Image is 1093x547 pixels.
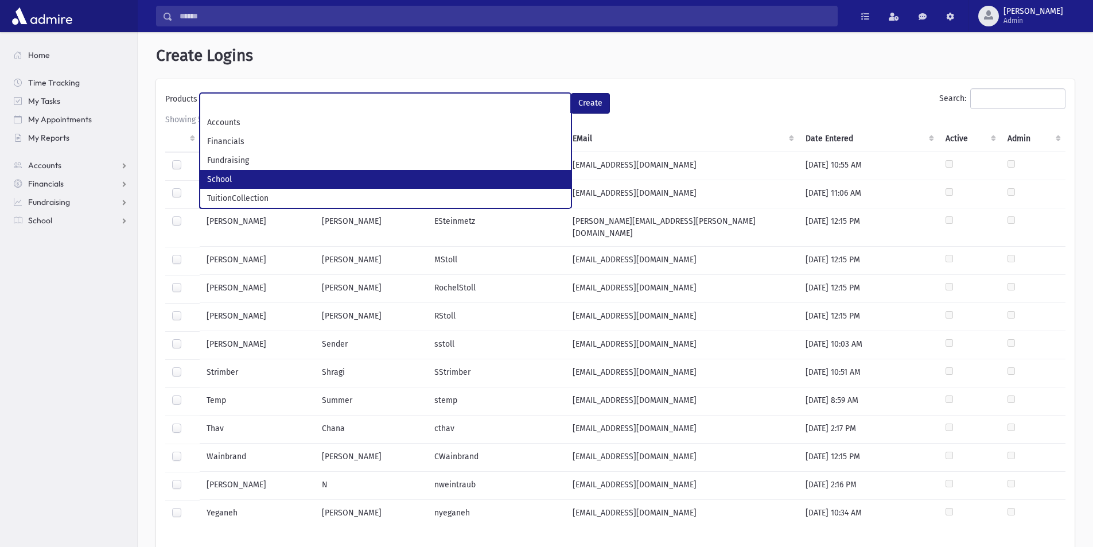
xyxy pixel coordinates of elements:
td: [DATE] 8:59 AM [799,387,939,416]
td: Thav [200,416,315,444]
td: [PERSON_NAME] [200,331,315,359]
span: Time Tracking [28,77,80,88]
td: sstoll [427,331,566,359]
td: [PERSON_NAME] [200,472,315,500]
td: [EMAIL_ADDRESS][DOMAIN_NAME] [566,444,799,472]
td: [EMAIL_ADDRESS][DOMAIN_NAME] [566,303,799,331]
td: Yeganeh [200,500,315,528]
span: Admin [1003,16,1063,25]
td: MStoll [427,247,566,275]
span: Accounts [28,160,61,170]
td: [EMAIL_ADDRESS][DOMAIN_NAME] [566,500,799,528]
td: Strimber [200,359,315,387]
td: [PERSON_NAME] [315,444,427,472]
span: My Appointments [28,114,92,125]
input: Search [173,6,837,26]
input: Search: [970,88,1065,109]
th: Date Entered : activate to sort column ascending [799,126,939,152]
a: Home [5,46,137,64]
li: TuitionCollection [200,189,571,208]
li: Accounts [200,113,571,132]
li: Financials [200,132,571,151]
li: School [200,170,571,189]
li: Fundraising [200,151,571,170]
td: [PERSON_NAME] [315,275,427,303]
td: [DATE] 12:15 PM [799,444,939,472]
a: Fundraising [5,193,137,211]
span: [PERSON_NAME] [1003,7,1063,16]
span: School [28,215,52,226]
a: My Reports [5,129,137,147]
span: My Tasks [28,96,60,106]
td: [PERSON_NAME] [200,208,315,247]
td: [PERSON_NAME] [200,275,315,303]
td: stemp [427,387,566,416]
td: Summer [315,387,427,416]
td: [PERSON_NAME] [315,500,427,528]
label: Search: [939,88,1065,109]
td: [PERSON_NAME][EMAIL_ADDRESS][PERSON_NAME][DOMAIN_NAME] [566,208,799,247]
img: AdmirePro [9,5,75,28]
td: [DATE] 12:15 PM [799,275,939,303]
td: [DATE] 2:17 PM [799,416,939,444]
span: Financials [28,179,64,189]
td: [EMAIL_ADDRESS][DOMAIN_NAME] [566,472,799,500]
td: nweintraub [427,472,566,500]
td: ESteinmetz [427,208,566,247]
td: [EMAIL_ADDRESS][DOMAIN_NAME] [566,275,799,303]
span: Home [28,50,50,60]
td: [EMAIL_ADDRESS][DOMAIN_NAME] [566,416,799,444]
td: Temp [200,387,315,416]
td: Sender [315,331,427,359]
td: [DATE] 10:55 AM [799,152,939,180]
h1: Create Logins [156,46,1075,65]
td: [PERSON_NAME] [315,247,427,275]
button: Create [571,93,610,114]
td: [EMAIL_ADDRESS][DOMAIN_NAME] [566,359,799,387]
td: SStrimber [427,359,566,387]
td: [DATE] 10:03 AM [799,331,939,359]
span: My Reports [28,133,69,143]
th: EMail : activate to sort column ascending [566,126,799,152]
a: School [5,211,137,230]
td: [DATE] 12:15 PM [799,247,939,275]
a: My Appointments [5,110,137,129]
td: [PERSON_NAME] [315,303,427,331]
label: Products [165,93,200,109]
td: [EMAIL_ADDRESS][DOMAIN_NAME] [566,247,799,275]
td: [EMAIL_ADDRESS][DOMAIN_NAME] [566,152,799,180]
td: Chana [315,416,427,444]
td: [DATE] 11:06 AM [799,180,939,208]
td: [EMAIL_ADDRESS][DOMAIN_NAME] [566,387,799,416]
td: [DATE] 12:15 PM [799,303,939,331]
th: : activate to sort column ascending [165,126,200,152]
a: My Tasks [5,92,137,110]
td: [PERSON_NAME] [200,247,315,275]
td: cthav [427,416,566,444]
td: N [315,472,427,500]
td: [EMAIL_ADDRESS][DOMAIN_NAME] [566,180,799,208]
td: CWainbrand [427,444,566,472]
td: [PERSON_NAME] [200,303,315,331]
div: Showing 51 to 63 of 63 entries [165,114,1065,126]
a: Accounts [5,156,137,174]
span: Fundraising [28,197,70,207]
td: [DATE] 10:51 AM [799,359,939,387]
th: Admin : activate to sort column ascending [1001,126,1065,152]
td: RochelStoll [427,275,566,303]
a: Time Tracking [5,73,137,92]
td: [DATE] 10:34 AM [799,500,939,528]
th: Active : activate to sort column ascending [939,126,1001,152]
td: [DATE] 2:16 PM [799,472,939,500]
td: nyeganeh [427,500,566,528]
td: Wainbrand [200,444,315,472]
td: [EMAIL_ADDRESS][DOMAIN_NAME] [566,331,799,359]
td: Shragi [315,359,427,387]
td: [DATE] 12:15 PM [799,208,939,247]
td: [PERSON_NAME] [315,208,427,247]
a: Financials [5,174,137,193]
td: RStoll [427,303,566,331]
